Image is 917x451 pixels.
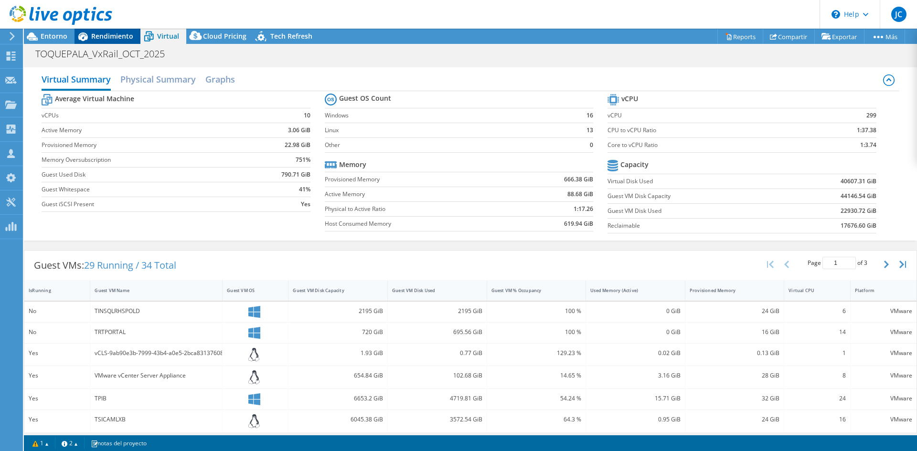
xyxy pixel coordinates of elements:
label: Active Memory [42,126,246,135]
label: Guest iSCSI Present [42,199,246,209]
div: IsRunning [29,287,74,294]
div: Guest VM % Occupancy [491,287,570,294]
b: 41% [299,185,310,194]
b: Yes [301,199,310,209]
div: 0.95 GiB [590,414,681,425]
b: 1:17.26 [574,204,593,214]
label: vCPU [608,111,806,120]
div: 695.56 GiB [392,327,482,337]
div: 4719.81 GiB [392,393,482,404]
b: vCPU [621,94,638,104]
span: Tech Refresh [270,31,312,41]
div: 28 GiB [690,370,780,381]
div: 6 [789,306,845,316]
a: Más [864,29,905,44]
div: 54.24 % [491,393,582,404]
input: jump to page [822,257,856,269]
b: 666.38 GiB [564,175,593,184]
label: Provisioned Memory [42,140,246,150]
div: 32 GiB [690,393,780,404]
div: 720 GiB [293,327,383,337]
b: 619.94 GiB [564,219,593,229]
b: 790.71 GiB [281,170,310,179]
div: 6653.2 GiB [293,393,383,404]
div: 24 GiB [690,414,780,425]
label: Guest Whitespace [42,185,246,194]
label: Guest Used Disk [42,170,246,179]
b: 22930.72 GiB [841,206,876,216]
div: Guest VM OS [227,287,272,294]
label: Memory Oversubscription [42,155,246,165]
label: Guest VM Disk Capacity [608,191,783,201]
div: 14.65 % [491,370,582,381]
div: TSICAMLXB [95,414,218,425]
div: TINSQLRHSPOLD [95,306,218,316]
div: VMware [855,393,912,404]
div: 24 [789,393,845,404]
div: 2195 GiB [293,306,383,316]
label: Virtual Disk Used [608,177,783,186]
div: 1.93 GiB [293,348,383,358]
b: 16 [586,111,593,120]
div: Guest VM Disk Capacity [293,287,372,294]
span: JC [891,7,906,22]
div: 100 % [491,306,582,316]
div: 3572.54 GiB [392,414,482,425]
label: Windows [325,111,569,120]
div: Guest VMs: [24,251,186,280]
div: 0 GiB [590,327,681,337]
div: 0.77 GiB [392,348,482,358]
div: 6045.38 GiB [293,414,383,425]
h2: Graphs [205,70,235,89]
div: Used Memory (Active) [590,287,669,294]
svg: \n [832,10,840,19]
div: 16 [789,414,845,425]
div: Yes [29,414,85,425]
div: vCLS-9ab90e3b-7999-43b4-a0e5-2bca83137608 [95,348,218,358]
div: 1 [789,348,845,358]
b: 22.98 GiB [285,140,310,150]
div: 2195 GiB [392,306,482,316]
span: Page of [808,257,867,269]
div: 0.02 GiB [590,348,681,358]
a: 1 [26,437,55,449]
div: 100 % [491,327,582,337]
label: CPU to vCPU Ratio [608,126,806,135]
a: 2 [55,437,85,449]
div: VMware [855,306,912,316]
h1: TOQUEPALA_VxRail_OCT_2025 [31,49,180,59]
div: TPIB [95,393,218,404]
div: 0 GiB [590,306,681,316]
label: vCPUs [42,111,246,120]
b: 44146.54 GiB [841,191,876,201]
b: 1:3.74 [860,140,876,150]
div: Virtual CPU [789,287,834,294]
h2: Physical Summary [120,70,196,89]
span: Entorno [41,31,67,41]
b: 299 [866,111,876,120]
b: 1:37.38 [857,126,876,135]
b: 751% [296,155,310,165]
div: Provisioned Memory [690,287,768,294]
div: No [29,306,85,316]
span: 3 [864,259,867,267]
div: Yes [29,393,85,404]
div: Yes [29,348,85,358]
div: VMware [855,327,912,337]
div: Guest VM Disk Used [392,287,471,294]
label: Linux [325,126,569,135]
b: Capacity [620,160,649,169]
a: Exportar [814,29,864,44]
div: VMware [855,414,912,425]
b: 17676.60 GiB [841,221,876,231]
div: 3.16 GiB [590,370,681,381]
div: Platform [855,287,901,294]
b: Average Virtual Machine [55,94,134,104]
h2: Virtual Summary [42,70,111,91]
a: Reports [717,29,763,44]
div: VMware vCenter Server Appliance [95,370,218,381]
a: Compartir [763,29,815,44]
label: Core to vCPU Ratio [608,140,806,150]
span: Virtual [157,31,179,41]
b: Guest OS Count [339,94,391,103]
